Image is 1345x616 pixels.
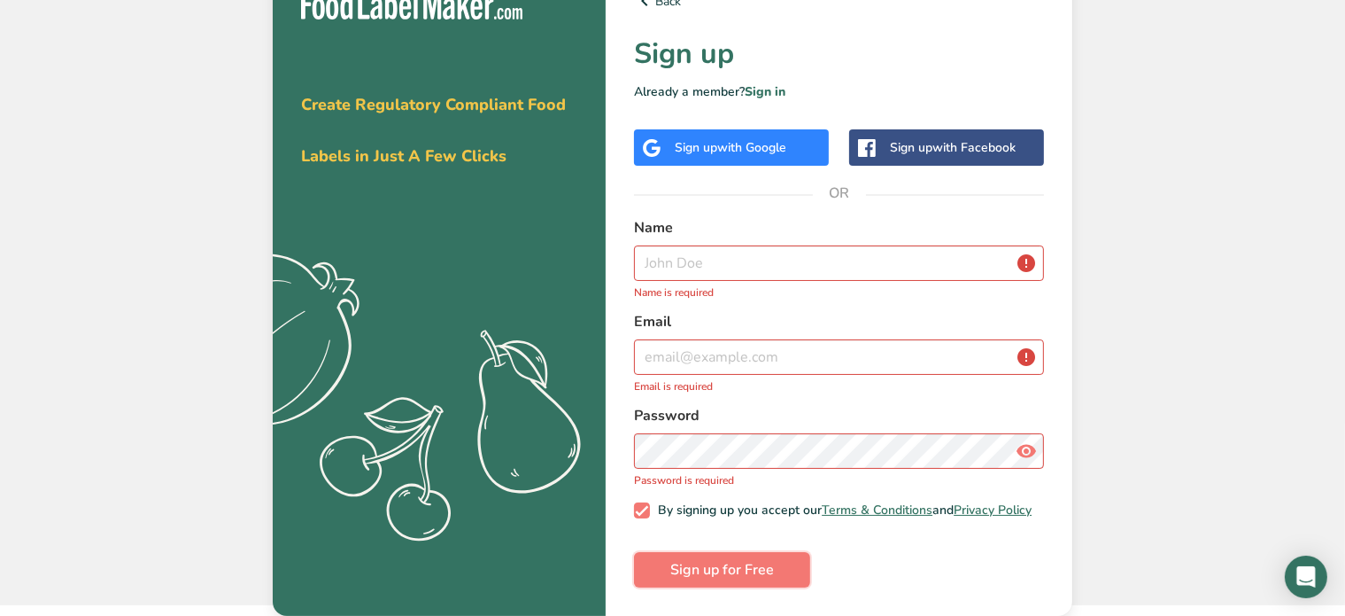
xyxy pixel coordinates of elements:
div: Sign up [675,138,786,157]
a: Privacy Policy [954,502,1032,519]
span: OR [813,167,866,220]
span: Create Regulatory Compliant Food Labels in Just A Few Clicks [301,94,566,167]
input: email@example.com [634,339,1044,375]
span: Sign up for Free [670,559,774,581]
div: Sign up [890,138,1016,157]
p: Name is required [634,285,1044,300]
a: Terms & Conditions [822,502,932,519]
span: with Google [717,139,786,156]
label: Name [634,217,1044,238]
label: Password [634,405,1044,426]
h1: Sign up [634,33,1044,75]
p: Password is required [634,472,1044,488]
div: Open Intercom Messenger [1285,556,1327,598]
p: Email is required [634,378,1044,394]
a: Sign in [745,83,785,100]
button: Sign up for Free [634,552,810,588]
span: By signing up you accept our and [650,503,1032,519]
span: with Facebook [932,139,1016,156]
label: Email [634,311,1044,332]
input: John Doe [634,246,1044,281]
p: Already a member? [634,82,1044,101]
